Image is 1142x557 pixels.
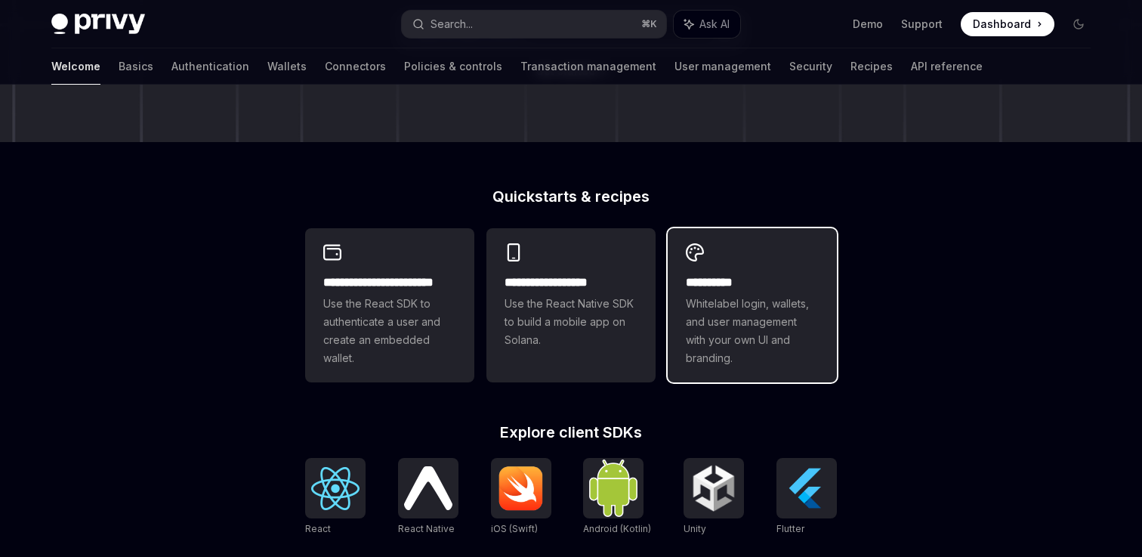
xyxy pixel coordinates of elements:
[973,17,1031,32] span: Dashboard
[699,17,730,32] span: Ask AI
[305,458,366,537] a: ReactReact
[684,458,744,537] a: UnityUnity
[641,18,657,30] span: ⌘ K
[961,12,1054,36] a: Dashboard
[1066,12,1091,36] button: Toggle dark mode
[305,425,837,440] h2: Explore client SDKs
[901,17,943,32] a: Support
[491,523,538,534] span: iOS (Swift)
[51,48,100,85] a: Welcome
[690,464,738,512] img: Unity
[325,48,386,85] a: Connectors
[171,48,249,85] a: Authentication
[305,189,837,204] h2: Quickstarts & recipes
[911,48,983,85] a: API reference
[398,458,458,537] a: React NativeReact Native
[776,458,837,537] a: FlutterFlutter
[583,523,651,534] span: Android (Kotlin)
[431,15,473,33] div: Search...
[589,460,637,516] img: Android (Kotlin)
[668,228,837,382] a: **** *****Whitelabel login, wallets, and user management with your own UI and branding.
[686,295,819,367] span: Whitelabel login, wallets, and user management with your own UI and branding.
[505,295,637,349] span: Use the React Native SDK to build a mobile app on Solana.
[119,48,153,85] a: Basics
[323,295,456,367] span: Use the React SDK to authenticate a user and create an embedded wallet.
[497,466,545,511] img: iOS (Swift)
[491,458,551,537] a: iOS (Swift)iOS (Swift)
[311,467,360,510] img: React
[583,458,651,537] a: Android (Kotlin)Android (Kotlin)
[51,14,145,35] img: dark logo
[398,523,455,534] span: React Native
[853,17,883,32] a: Demo
[789,48,832,85] a: Security
[684,523,706,534] span: Unity
[520,48,656,85] a: Transaction management
[782,464,831,512] img: Flutter
[402,11,666,38] button: Search...⌘K
[674,48,771,85] a: User management
[850,48,893,85] a: Recipes
[267,48,307,85] a: Wallets
[776,523,804,534] span: Flutter
[674,11,740,38] button: Ask AI
[486,228,656,382] a: **** **** **** ***Use the React Native SDK to build a mobile app on Solana.
[305,523,331,534] span: React
[404,466,452,509] img: React Native
[404,48,502,85] a: Policies & controls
